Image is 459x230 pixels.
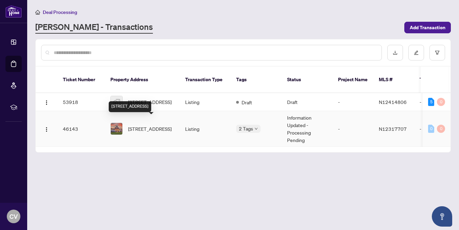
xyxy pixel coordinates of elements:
[44,127,49,132] img: Logo
[387,45,403,60] button: download
[111,123,122,135] img: thumbnail-img
[379,126,407,132] span: N12317707
[57,67,105,93] th: Ticket Number
[231,67,282,93] th: Tags
[282,93,333,111] td: Draft
[404,22,451,33] button: Add Transaction
[428,98,434,106] div: 5
[109,101,151,112] div: [STREET_ADDRESS]
[128,125,172,132] span: [STREET_ADDRESS]
[333,93,373,111] td: -
[432,206,452,227] button: Open asap
[410,22,445,33] span: Add Transaction
[10,212,18,221] span: CV
[35,21,153,34] a: [PERSON_NAME] - Transactions
[379,99,407,105] span: N12414806
[239,125,253,132] span: 2 Tags
[180,93,231,111] td: Listing
[105,67,180,93] th: Property Address
[373,67,414,93] th: MLS #
[408,45,424,60] button: edit
[5,5,22,18] img: logo
[282,111,333,147] td: Information Updated - Processing Pending
[43,9,77,15] span: Deal Processing
[41,123,52,134] button: Logo
[429,45,445,60] button: filter
[57,93,105,111] td: 53918
[393,50,398,55] span: download
[435,50,440,55] span: filter
[437,125,445,133] div: 0
[282,67,333,93] th: Status
[254,127,258,130] span: down
[35,10,40,15] span: home
[437,98,445,106] div: 0
[128,98,172,106] span: [STREET_ADDRESS]
[414,50,419,55] span: edit
[333,67,373,93] th: Project Name
[180,111,231,147] td: Listing
[180,67,231,93] th: Transaction Type
[44,100,49,105] img: Logo
[57,111,105,147] td: 46143
[111,96,122,108] img: thumbnail-img
[41,96,52,107] button: Logo
[242,99,252,106] span: Draft
[428,125,434,133] div: 0
[333,111,373,147] td: -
